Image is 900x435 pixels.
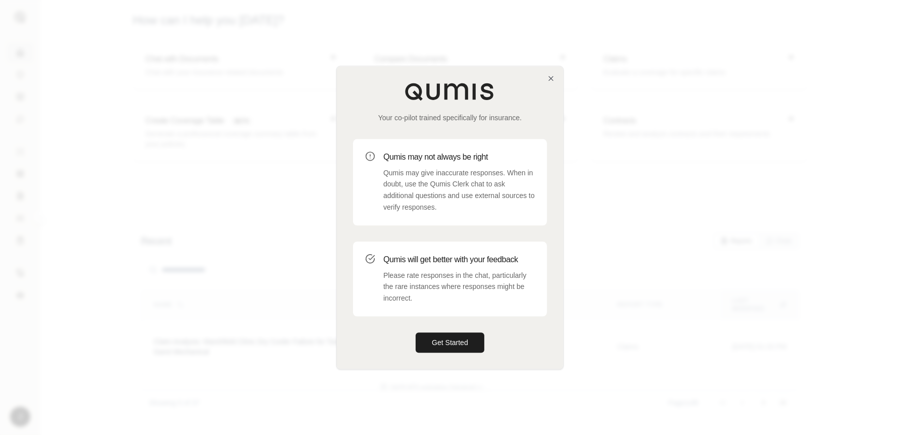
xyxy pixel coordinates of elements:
[383,254,535,266] h3: Qumis will get better with your feedback
[383,151,535,163] h3: Qumis may not always be right
[383,270,535,304] p: Please rate responses in the chat, particularly the rare instances where responses might be incor...
[383,167,535,213] p: Qumis may give inaccurate responses. When in doubt, use the Qumis Clerk chat to ask additional qu...
[416,332,484,353] button: Get Started
[353,113,547,123] p: Your co-pilot trained specifically for insurance.
[405,82,495,101] img: Qumis Logo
